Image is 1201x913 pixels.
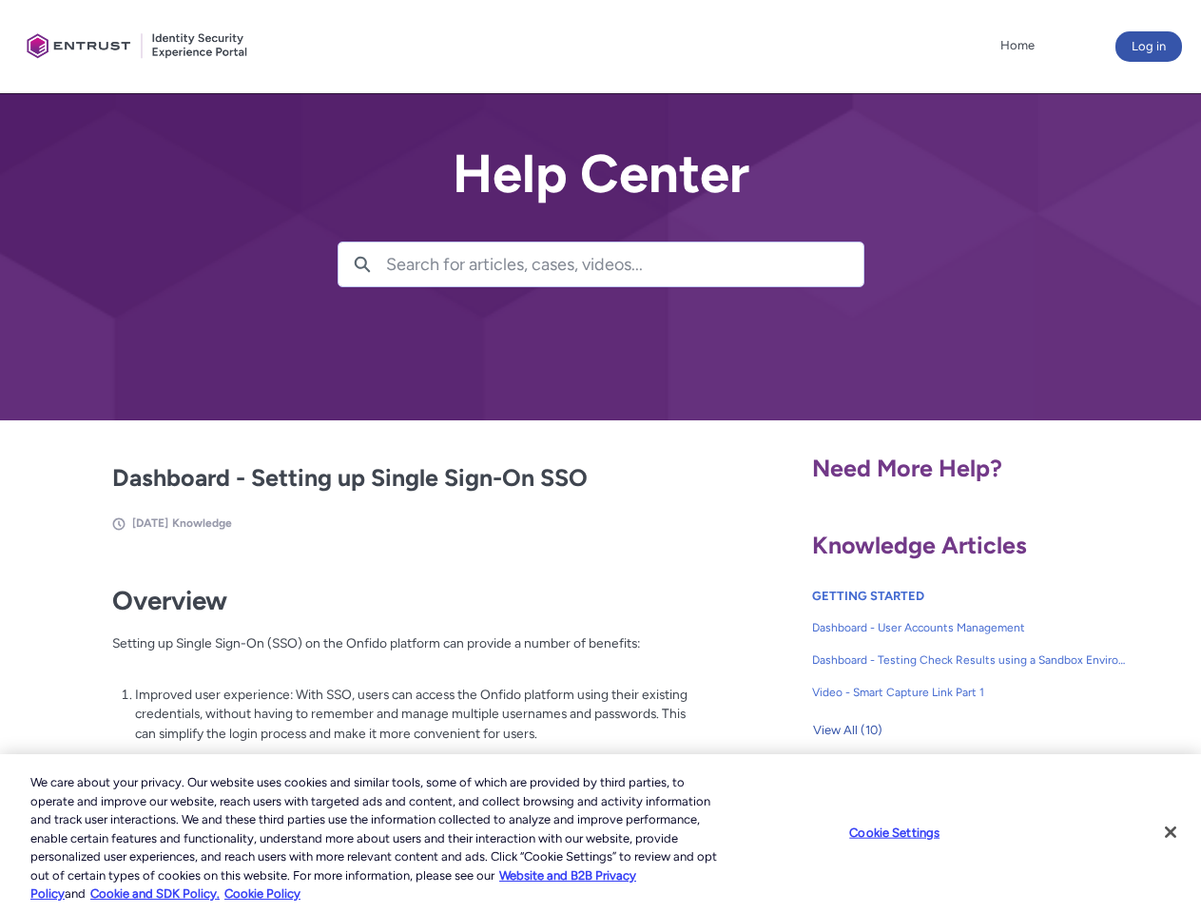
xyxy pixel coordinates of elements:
[135,685,688,744] p: Improved user experience: With SSO, users can access the Onfido platform using their existing cre...
[30,773,721,903] div: We care about your privacy. Our website uses cookies and similar tools, some of which are provide...
[812,644,1128,676] a: Dashboard - Testing Check Results using a Sandbox Environment
[812,612,1128,644] a: Dashboard - User Accounts Management
[112,460,688,496] h2: Dashboard - Setting up Single Sign-On SSO
[812,715,883,746] button: View All (10)
[1115,31,1182,62] button: Log in
[996,31,1039,60] a: Home
[132,516,168,530] span: [DATE]
[339,243,386,286] button: Search
[812,684,1128,701] span: Video - Smart Capture Link Part 1
[224,886,300,901] a: Cookie Policy
[172,515,232,532] li: Knowledge
[813,716,882,745] span: View All (10)
[386,243,863,286] input: Search for articles, cases, videos...
[1150,811,1191,853] button: Close
[112,585,227,616] strong: Overview
[812,651,1128,669] span: Dashboard - Testing Check Results using a Sandbox Environment
[90,886,220,901] a: Cookie and SDK Policy.
[812,531,1027,559] span: Knowledge Articles
[112,633,688,672] p: Setting up Single Sign-On (SSO) on the Onfido platform can provide a number of benefits:
[812,619,1128,636] span: Dashboard - User Accounts Management
[812,589,924,603] a: GETTING STARTED
[835,813,954,851] button: Cookie Settings
[812,676,1128,709] a: Video - Smart Capture Link Part 1
[812,454,1002,482] span: Need More Help?
[338,145,864,204] h2: Help Center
